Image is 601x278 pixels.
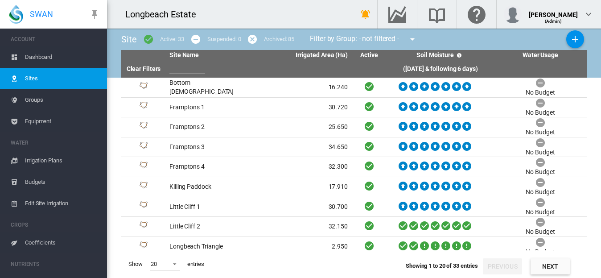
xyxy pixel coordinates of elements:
[166,117,259,137] td: Framptons 2
[121,197,587,217] tr: Site Id: 40350 Little Cliff 1 30.700 No Budget
[387,50,494,61] th: Soil Moisture
[138,162,149,172] img: 1.svg
[121,98,587,118] tr: Site Id: 40324 Framptons 1 30.720 No Budget
[138,102,149,112] img: 1.svg
[570,34,580,45] md-icon: icon-plus
[125,8,204,21] div: Longbeach Estate
[11,136,100,150] span: WATER
[351,50,387,61] th: Active
[166,197,259,217] td: Little Cliff 1
[583,9,594,20] md-icon: icon-chevron-down
[121,78,587,98] tr: Site Id: 40312 Bottom [DEMOGRAPHIC_DATA] 16.240 No Budget
[121,177,587,197] tr: Site Id: 40345 Killing Paddock 17.910 No Budget
[121,237,587,257] tr: Site Id: 40353 Longbeach Triangle 2.950 No Budget
[259,117,351,137] td: 25.650
[406,262,478,269] span: Showing 1 to 20 of 33 entries
[125,221,162,232] div: Site Id: 40356
[387,61,494,78] th: ([DATE] & following 6 days)
[303,30,424,48] div: Filter by Group: - not filtered -
[259,50,351,61] th: Irrigated Area (Ha)
[11,257,100,271] span: NUTRIENTS
[166,237,259,257] td: Longbeach Triangle
[259,197,351,217] td: 30.700
[259,237,351,257] td: 2.950
[504,5,522,23] img: profile.jpg
[264,35,294,43] div: Archived: 85
[121,137,587,158] tr: Site Id: 40327 Framptons 3 34.650 No Budget
[11,218,100,232] span: CROPS
[526,248,555,257] div: No Budget
[25,68,100,89] span: Sites
[259,177,351,197] td: 17.910
[138,122,149,133] img: 1.svg
[526,128,555,137] div: No Budget
[30,8,53,20] span: SWAN
[138,201,149,212] img: 1.svg
[125,142,162,153] div: Site Id: 40327
[138,241,149,252] img: 1.svg
[526,88,555,97] div: No Budget
[143,34,154,45] md-icon: icon-checkbox-marked-circle
[125,82,162,93] div: Site Id: 40312
[89,9,100,20] md-icon: icon-pin
[25,111,100,132] span: Equipment
[127,65,161,72] a: Clear Filters
[121,157,587,177] tr: Site Id: 40331 Framptons 4 32.300 No Budget
[166,177,259,197] td: Killing Paddock
[11,32,100,46] span: ACCOUNT
[25,232,100,253] span: Coefficients
[151,261,157,267] div: 20
[360,9,371,20] md-icon: icon-bell-ring
[166,78,259,97] td: Bottom [DEMOGRAPHIC_DATA]
[160,35,184,43] div: Active: 33
[25,171,100,193] span: Budgets
[407,34,418,45] md-icon: icon-menu-down
[184,257,208,272] span: entries
[526,208,555,217] div: No Budget
[121,117,587,137] tr: Site Id: 40325 Framptons 2 25.650 No Budget
[125,241,162,252] div: Site Id: 40353
[483,258,522,274] button: Previous
[387,9,408,20] md-icon: Go to the Data Hub
[454,50,465,61] md-icon: icon-help-circle
[526,148,555,157] div: No Budget
[25,150,100,171] span: Irrigation Plans
[526,108,555,117] div: No Budget
[545,19,562,24] span: (Admin)
[403,30,421,48] button: icon-menu-down
[426,9,448,20] md-icon: Search the knowledge base
[25,89,100,111] span: Groups
[138,221,149,232] img: 1.svg
[9,5,23,24] img: SWAN-Landscape-Logo-Colour-drop.png
[166,157,259,177] td: Framptons 4
[121,34,137,45] span: Site
[526,228,555,237] div: No Budget
[259,217,351,237] td: 32.150
[125,257,146,272] span: Show
[357,5,375,23] button: icon-bell-ring
[166,98,259,117] td: Framptons 1
[25,193,100,214] span: Edit Site Irrigation
[207,35,241,43] div: Suspended: 0
[259,137,351,157] td: 34.650
[138,82,149,93] img: 1.svg
[526,168,555,177] div: No Budget
[259,157,351,177] td: 32.300
[166,137,259,157] td: Framptons 3
[529,7,578,16] div: [PERSON_NAME]
[494,50,587,61] th: Water Usage
[121,217,587,237] tr: Site Id: 40356 Little Cliff 2 32.150 No Budget
[125,102,162,112] div: Site Id: 40324
[125,182,162,192] div: Site Id: 40345
[138,142,149,153] img: 1.svg
[259,98,351,117] td: 30.720
[247,34,258,45] md-icon: icon-cancel
[166,217,259,237] td: Little Cliff 2
[190,34,201,45] md-icon: icon-minus-circle
[125,162,162,172] div: Site Id: 40331
[259,78,351,97] td: 16.240
[138,182,149,192] img: 1.svg
[531,258,570,274] button: Next
[125,201,162,212] div: Site Id: 40350
[166,50,259,61] th: Site Name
